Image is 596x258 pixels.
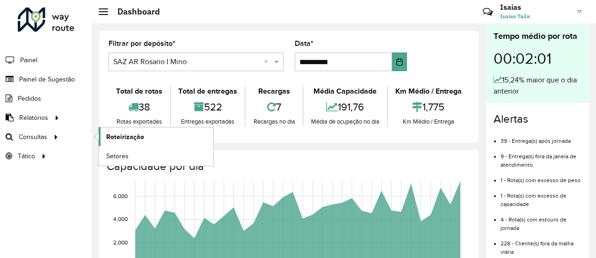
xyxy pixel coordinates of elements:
div: 191,76 [306,97,385,117]
li: 1 - Rota(s) com excesso de peso [501,169,581,184]
text: 4,000 [113,216,128,222]
span: Clear all [264,56,272,67]
span: Relatórios [19,113,48,123]
div: 38 [111,97,167,117]
span: Painel de Sugestão [19,74,75,84]
span: Isaias Taila [500,12,570,21]
h4: Capacidade por dia [107,160,469,173]
span: Consultas [19,132,47,142]
div: Km Médio / Entrega [390,117,467,126]
div: Tempo médio por rota [494,30,581,43]
div: Média de ocupação no dia [306,117,385,126]
label: Filtrar por depósito [109,38,175,49]
h2: Dashboard [108,7,160,17]
text: 6,000 [113,193,128,199]
div: Rotas exportadas [111,117,167,126]
text: 2,000 [113,239,128,245]
div: 1,775 [390,97,467,117]
span: Setores [106,151,129,161]
a: Setores [99,147,213,165]
a: Contato Rápido [478,2,498,22]
div: Média Capacidade [306,86,385,97]
h3: Isaias [500,3,570,12]
div: Km Médio / Entrega [390,86,467,97]
div: Recargas [248,86,300,97]
a: Roteirização [99,127,213,146]
button: Choose Date [392,52,407,71]
div: Entregas exportadas [173,117,242,126]
li: 228 - Cliente(s) fora da malha viária [501,232,581,256]
div: 7 [248,97,300,117]
li: 4 - Rota(s) com estouro de jornada [501,208,581,232]
span: Tático [18,151,35,161]
li: 1 - Rota(s) com excesso de capacidade [501,184,581,208]
div: 00:02:01 [494,43,581,74]
span: Roteirização [106,132,144,142]
div: Total de rotas [111,86,167,97]
label: Data [295,38,313,49]
div: 522 [173,97,242,117]
h4: Alertas [494,112,581,126]
div: Recargas no dia [248,117,300,126]
li: 39 - Entrega(s) após jornada [501,130,581,145]
span: Pedidos [18,94,41,103]
div: Total de entregas [173,86,242,97]
li: 9 - Entrega(s) fora da janela de atendimento [501,145,581,169]
span: Painel [20,55,37,65]
div: 15,24% maior que o dia anterior [494,74,581,97]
